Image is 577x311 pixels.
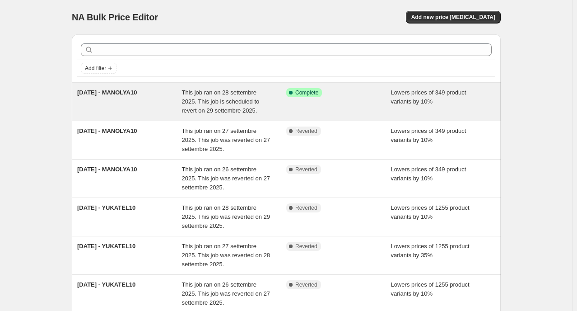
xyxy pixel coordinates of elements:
span: Lowers prices of 349 product variants by 10% [391,89,466,105]
span: Lowers prices of 1255 product variants by 35% [391,243,470,259]
span: Reverted [295,166,317,173]
button: Add new price [MEDICAL_DATA] [406,11,501,24]
span: Lowers prices of 349 product variants by 10% [391,166,466,182]
span: [DATE] - YUKATEL10 [77,281,135,288]
span: Reverted [295,281,317,288]
span: Complete [295,89,318,96]
span: Add filter [85,65,106,72]
span: Lowers prices of 349 product variants by 10% [391,127,466,143]
span: Lowers prices of 1255 product variants by 10% [391,204,470,220]
span: Reverted [295,204,317,212]
span: [DATE] - YUKATEL10 [77,243,135,250]
span: This job ran on 26 settembre 2025. This job was reverted on 27 settembre 2025. [182,281,270,306]
span: This job ran on 28 settembre 2025. This job was reverted on 29 settembre 2025. [182,204,270,229]
button: Add filter [81,63,117,74]
span: [DATE] - MANOLYA10 [77,166,137,173]
span: This job ran on 27 settembre 2025. This job was reverted on 28 settembre 2025. [182,243,270,268]
span: This job ran on 28 settembre 2025. This job is scheduled to revert on 29 settembre 2025. [182,89,260,114]
span: Reverted [295,127,317,135]
span: Reverted [295,243,317,250]
span: [DATE] - YUKATEL10 [77,204,135,211]
span: This job ran on 27 settembre 2025. This job was reverted on 27 settembre 2025. [182,127,270,152]
span: [DATE] - MANOLYA10 [77,127,137,134]
span: NA Bulk Price Editor [72,12,158,22]
span: Add new price [MEDICAL_DATA] [411,14,495,21]
span: Lowers prices of 1255 product variants by 10% [391,281,470,297]
span: This job ran on 26 settembre 2025. This job was reverted on 27 settembre 2025. [182,166,270,191]
span: [DATE] - MANOLYA10 [77,89,137,96]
